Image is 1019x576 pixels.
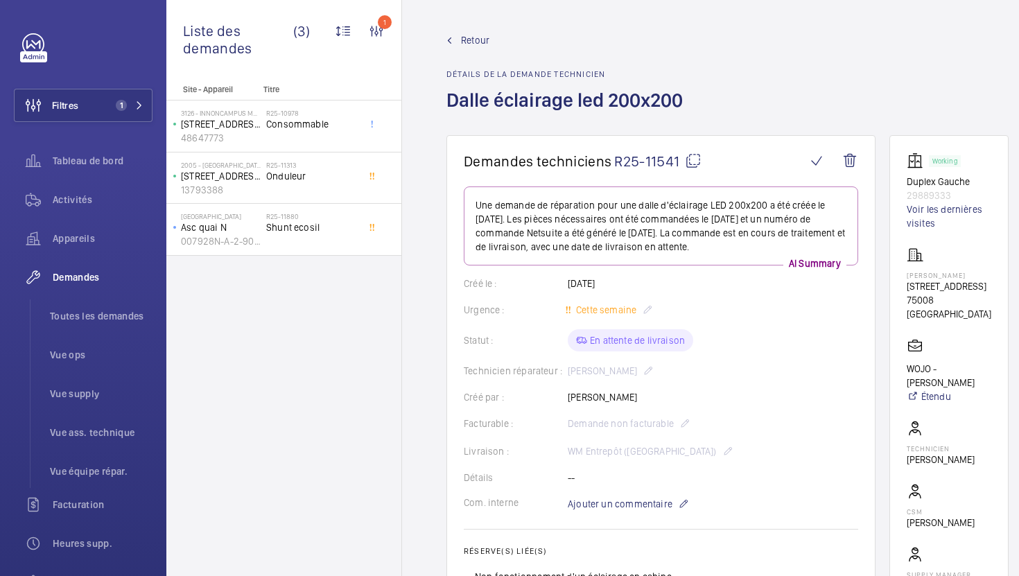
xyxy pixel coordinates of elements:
p: Working [932,159,957,164]
p: 007928N-A-2-90-0-08 [181,234,261,248]
p: Site - Appareil [166,85,258,94]
span: Retour [461,33,489,47]
p: Asc quai N [181,220,261,234]
span: Filtres [52,98,78,112]
span: Heures supp. [53,536,153,550]
p: [PERSON_NAME] [907,453,975,466]
span: Shunt ecosil [266,220,358,234]
p: AI Summary [783,256,846,270]
span: Consommable [266,117,358,131]
span: R25-11541 [614,152,702,170]
span: Toutes les demandes [50,309,153,323]
p: [PERSON_NAME] [907,271,991,279]
span: Vue ops [50,348,153,362]
h2: R25-11880 [266,212,358,220]
span: 1 [116,100,127,111]
p: Titre [263,85,355,94]
p: [STREET_ADDRESS] [181,169,261,183]
p: 2005 - [GEOGRAPHIC_DATA] CRIMEE [181,161,261,169]
p: [PERSON_NAME] [907,516,975,530]
span: Facturation [53,498,153,512]
a: Voir les dernières visites [907,202,991,230]
span: Demandes [53,270,153,284]
span: Demandes techniciens [464,152,611,170]
p: 48647773 [181,131,261,145]
p: Une demande de réparation pour une dalle d'éclairage LED 200x200 a été créée le [DATE]. Les pièce... [476,198,846,254]
h2: Détails de la demande technicien [446,69,691,79]
p: [GEOGRAPHIC_DATA] [181,212,261,220]
p: 75008 [GEOGRAPHIC_DATA] [907,293,991,321]
h1: Dalle éclairage led 200x200 [446,87,691,135]
h2: R25-11313 [266,161,358,169]
span: Vue équipe répar. [50,464,153,478]
p: 13793388 [181,183,261,197]
span: Vue supply [50,387,153,401]
h2: R25-10978 [266,109,358,117]
p: [STREET_ADDRESS][PERSON_NAME] [181,117,261,131]
p: 3126 - INNONCAMPUS MONTROUGE [181,109,261,117]
span: Ajouter un commentaire [568,497,672,511]
p: CSM [907,507,975,516]
span: Activités [53,193,153,207]
span: Tableau de bord [53,154,153,168]
span: Appareils [53,232,153,245]
p: WOJO - [PERSON_NAME] [907,362,991,390]
h2: Réserve(s) liée(s) [464,546,858,556]
span: Liste des demandes [183,22,293,57]
a: Étendu [907,390,991,403]
p: Technicien [907,444,975,453]
span: Onduleur [266,169,358,183]
span: Vue ass. technique [50,426,153,439]
p: 29889333 [907,189,991,202]
img: elevator.svg [907,152,929,169]
p: [STREET_ADDRESS] [907,279,991,293]
p: Duplex Gauche [907,175,991,189]
button: Filtres1 [14,89,153,122]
